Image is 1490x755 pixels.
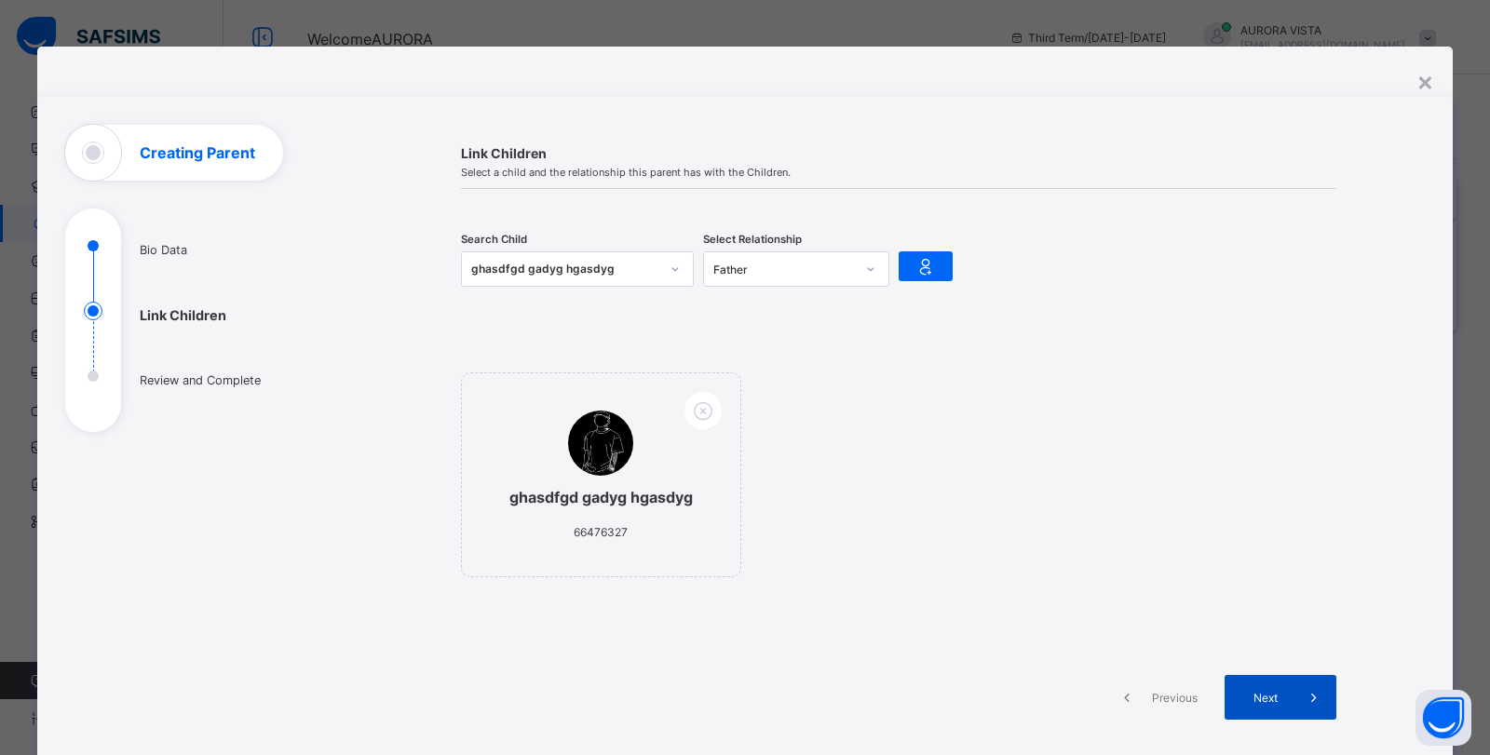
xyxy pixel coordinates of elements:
[1416,65,1434,97] div: ×
[703,233,802,246] span: Select Relationship
[140,145,255,160] h1: Creating Parent
[461,145,1336,161] span: Link Children
[471,260,659,278] div: ghasdfgd gadyg hgasdyg
[461,233,527,246] span: Search Child
[499,488,703,506] span: ghasdfgd gadyg hgasdyg
[1415,690,1471,746] button: Open asap
[1239,691,1292,705] span: Next
[568,411,633,476] img: 66476327.png
[1149,691,1200,705] span: Previous
[461,166,1336,179] span: Select a child and the relationship this parent has with the Children.
[713,263,855,276] div: Father
[574,525,628,539] span: 66476327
